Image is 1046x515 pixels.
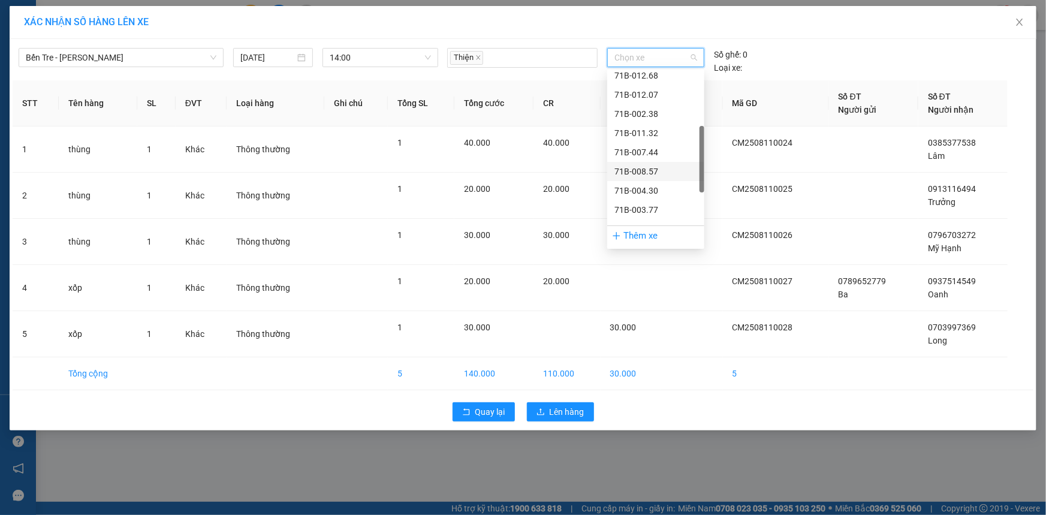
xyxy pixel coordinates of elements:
[464,230,490,240] span: 30.000
[147,283,152,293] span: 1
[388,357,454,390] td: 5
[839,92,861,101] span: Số ĐT
[928,276,976,286] span: 0937514549
[601,357,661,390] td: 30.000
[614,222,697,236] div: 71B-011.33
[147,144,152,154] span: 1
[397,276,402,286] span: 1
[147,329,152,339] span: 1
[26,49,216,67] span: Bến Tre - Hồ Chí Minh
[227,80,324,127] th: Loại hàng
[330,49,431,67] span: 14:00
[614,69,697,82] div: 71B-012.68
[24,16,149,28] span: XÁC NHẬN SỐ HÀNG LÊN XE
[839,105,877,115] span: Người gửi
[614,184,697,197] div: 71B-004.30
[928,184,976,194] span: 0913116494
[59,265,137,311] td: xốp
[147,237,152,246] span: 1
[928,151,945,161] span: Lâm
[732,184,793,194] span: CM2508110025
[13,173,59,219] td: 2
[928,92,951,101] span: Số ĐT
[928,323,976,332] span: 0703997369
[454,357,533,390] td: 140.000
[147,191,152,200] span: 1
[614,203,697,216] div: 71B-003.77
[928,336,947,345] span: Long
[543,230,569,240] span: 30.000
[176,80,227,127] th: ĐVT
[714,61,742,74] span: Loại xe:
[732,230,793,240] span: CM2508110026
[464,184,490,194] span: 20.000
[732,138,793,147] span: CM2508110024
[137,80,176,127] th: SL
[59,357,137,390] td: Tổng cộng
[839,290,849,299] span: Ba
[928,105,973,115] span: Người nhận
[464,276,490,286] span: 20.000
[227,219,324,265] td: Thông thường
[13,265,59,311] td: 4
[543,276,569,286] span: 20.000
[533,80,601,127] th: CR
[227,265,324,311] td: Thông thường
[723,357,829,390] td: 5
[614,127,697,140] div: 71B-011.32
[462,408,471,417] span: rollback
[607,219,704,239] div: 71B-011.33
[543,184,569,194] span: 20.000
[610,323,637,332] span: 30.000
[454,80,533,127] th: Tổng cước
[928,243,961,253] span: Mỹ Hạnh
[1015,17,1024,27] span: close
[13,219,59,265] td: 3
[607,104,704,124] div: 71B-002.38
[59,311,137,357] td: xốp
[607,66,704,85] div: 71B-012.68
[527,402,594,421] button: uploadLên hàng
[536,408,545,417] span: upload
[601,80,661,127] th: CC
[614,107,697,121] div: 71B-002.38
[388,80,454,127] th: Tổng SL
[59,127,137,173] td: thùng
[607,181,704,200] div: 71B-004.30
[607,124,704,143] div: 71B-011.32
[464,138,490,147] span: 40.000
[176,173,227,219] td: Khác
[607,200,704,219] div: 71B-003.77
[723,80,829,127] th: Mã GD
[543,138,569,147] span: 40.000
[607,225,704,246] div: Thêm xe
[176,265,227,311] td: Khác
[614,165,697,178] div: 71B-008.57
[607,85,704,104] div: 71B-012.07
[227,173,324,219] td: Thông thường
[614,88,697,101] div: 71B-012.07
[227,127,324,173] td: Thông thường
[176,219,227,265] td: Khác
[397,230,402,240] span: 1
[453,402,515,421] button: rollbackQuay lại
[928,230,976,240] span: 0796703272
[928,197,955,207] span: Trưởng
[928,138,976,147] span: 0385377538
[607,162,704,181] div: 71B-008.57
[550,405,584,418] span: Lên hàng
[607,143,704,162] div: 71B-007.44
[732,323,793,332] span: CM2508110028
[324,80,388,127] th: Ghi chú
[464,323,490,332] span: 30.000
[59,219,137,265] td: thùng
[13,311,59,357] td: 5
[714,48,747,61] div: 0
[475,55,481,61] span: close
[714,48,741,61] span: Số ghế:
[397,184,402,194] span: 1
[240,51,295,64] input: 11/08/2025
[612,231,621,240] span: plus
[227,311,324,357] td: Thông thường
[839,276,887,286] span: 0789652779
